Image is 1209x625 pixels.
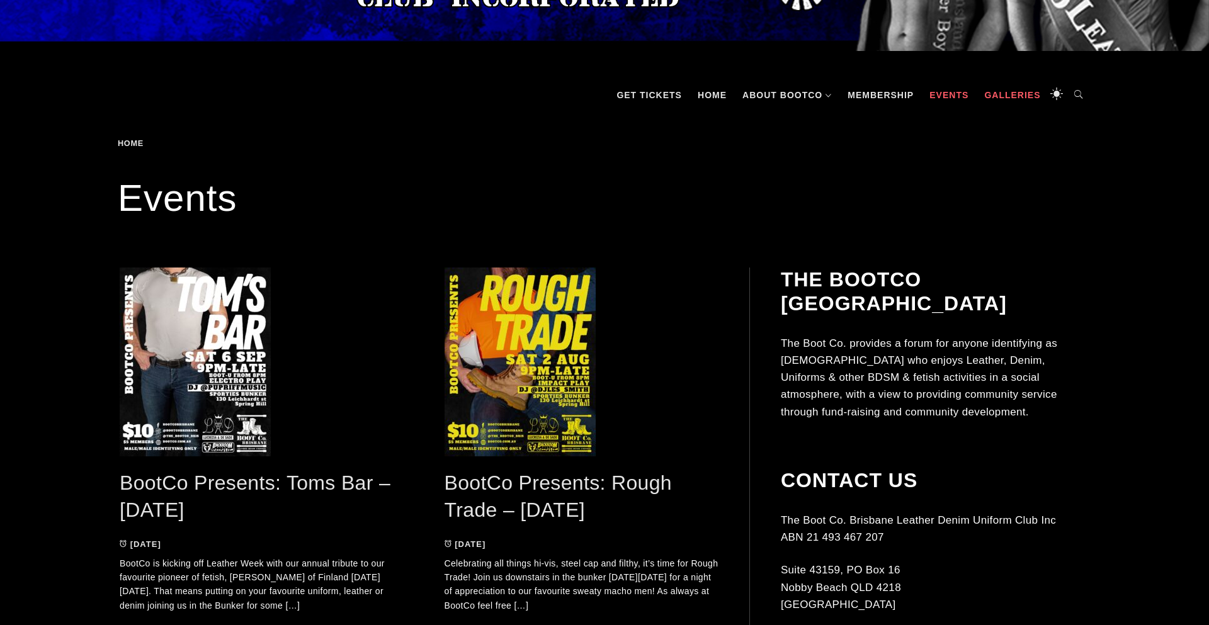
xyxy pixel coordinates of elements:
[978,76,1047,114] a: Galleries
[118,138,148,148] a: Home
[455,539,485,549] time: [DATE]
[923,76,975,114] a: Events
[120,539,161,549] a: [DATE]
[841,76,920,114] a: Membership
[445,556,719,613] p: Celebrating all things hi-vis, steel cap and filthy, it’s time for Rough Trade! Join us downstair...
[610,76,688,114] a: GET TICKETS
[118,173,1091,223] h1: Events
[736,76,838,114] a: About BootCo
[781,468,1089,492] h2: Contact Us
[781,561,1089,613] p: Suite 43159, PO Box 16 Nobby Beach QLD 4218 [GEOGRAPHIC_DATA]
[445,539,486,549] a: [DATE]
[691,76,733,114] a: Home
[130,539,161,549] time: [DATE]
[781,267,1089,316] h2: The BootCo [GEOGRAPHIC_DATA]
[118,139,201,148] div: Breadcrumbs
[120,471,390,521] a: BootCo Presents: Toms Bar – [DATE]
[781,512,1089,546] p: The Boot Co. Brisbane Leather Denim Uniform Club Inc ABN 21 493 467 207
[445,471,672,521] a: BootCo Presents: Rough Trade – [DATE]
[120,556,394,613] p: BootCo is kicking off Leather Week with our annual tribute to our favourite pioneer of fetish, [P...
[781,335,1089,420] p: The Boot Co. provides a forum for anyone identifying as [DEMOGRAPHIC_DATA] who enjoys Leather, De...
